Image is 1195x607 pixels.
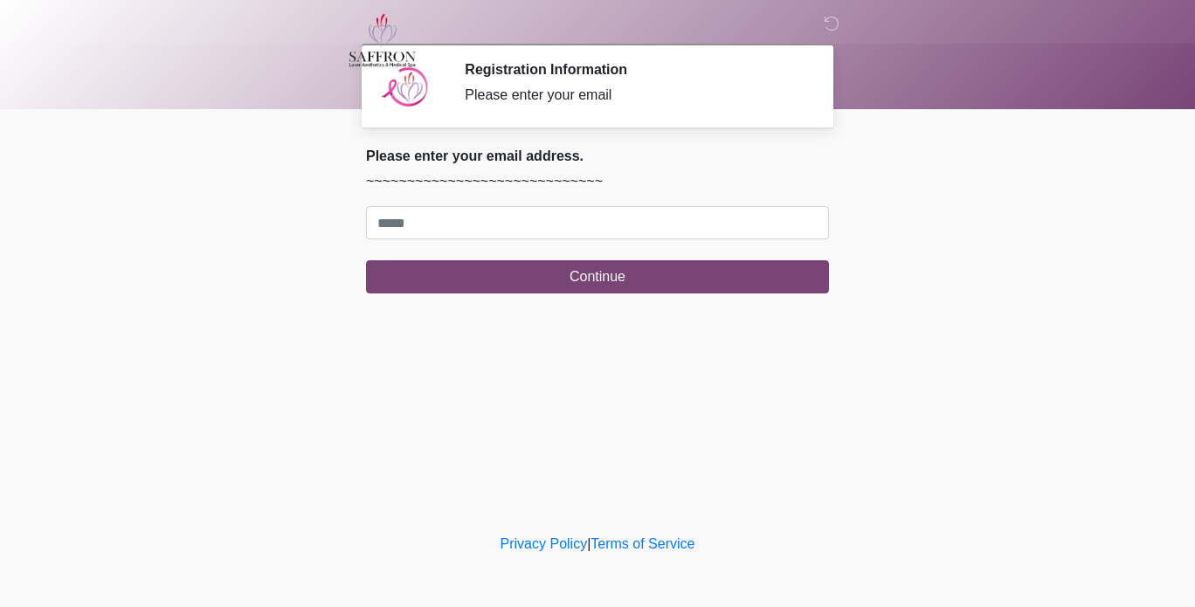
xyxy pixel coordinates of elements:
a: | [587,536,591,551]
a: Privacy Policy [501,536,588,551]
img: Saffron Laser Aesthetics and Medical Spa Logo [349,13,417,67]
img: Agent Avatar [379,61,432,114]
div: Please enter your email [465,85,803,106]
button: Continue [366,260,829,293]
a: Terms of Service [591,536,694,551]
h2: Please enter your email address. [366,148,829,164]
p: ~~~~~~~~~~~~~~~~~~~~~~~~~~~~~ [366,171,829,192]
